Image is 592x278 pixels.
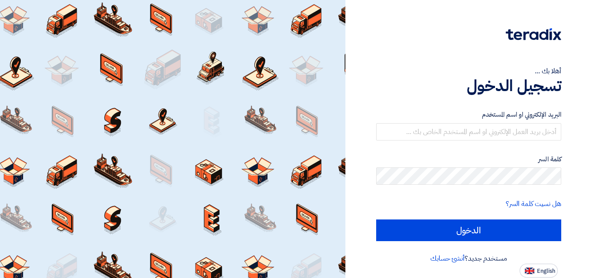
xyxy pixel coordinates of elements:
div: أهلا بك ... [376,66,561,76]
img: en-US.png [525,268,534,274]
img: Teradix logo [506,28,561,40]
button: English [520,264,558,278]
h1: تسجيل الدخول [376,76,561,95]
label: البريد الإلكتروني او اسم المستخدم [376,110,561,120]
a: أنشئ حسابك [430,253,465,264]
input: أدخل بريد العمل الإلكتروني او اسم المستخدم الخاص بك ... [376,123,561,141]
input: الدخول [376,219,561,241]
span: English [537,268,555,274]
a: هل نسيت كلمة السر؟ [506,199,561,209]
label: كلمة السر [376,154,561,164]
div: مستخدم جديد؟ [376,253,561,264]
